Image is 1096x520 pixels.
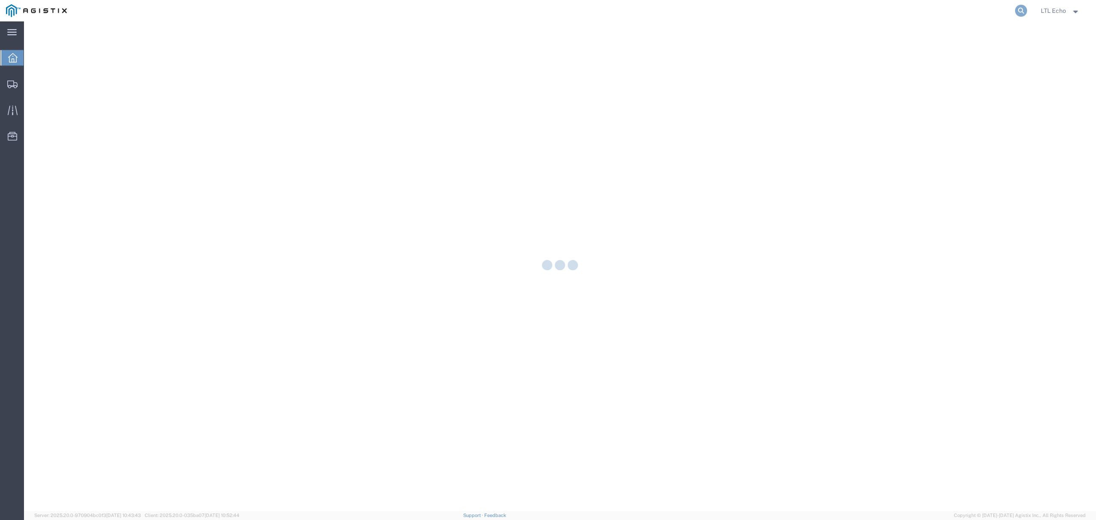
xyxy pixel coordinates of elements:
span: [DATE] 10:52:44 [205,513,239,518]
a: Feedback [484,513,506,518]
a: Support [463,513,485,518]
span: Server: 2025.20.0-970904bc0f3 [34,513,141,518]
button: LTL Echo [1040,6,1084,16]
span: [DATE] 10:43:43 [106,513,141,518]
span: Client: 2025.20.0-035ba07 [145,513,239,518]
span: LTL Echo [1041,6,1066,15]
img: logo [6,4,67,17]
span: Copyright © [DATE]-[DATE] Agistix Inc., All Rights Reserved [954,512,1086,519]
